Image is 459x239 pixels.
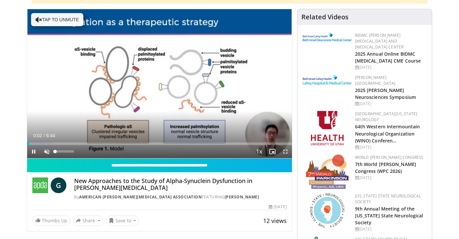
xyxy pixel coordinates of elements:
h4: Related Videos [301,13,348,21]
div: [DATE] [355,144,427,150]
div: [DATE] [269,204,286,210]
a: [US_STATE] State Neurological Society [355,193,421,205]
img: e7977282-282c-4444-820d-7cc2733560fd.jpg.150x105_q85_autocrop_double_scale_upscale_version-0.2.jpg [303,75,352,85]
button: Enable picture-in-picture mode [266,145,279,158]
img: c96b19ec-a48b-46a9-9095-935f19585444.png.150x105_q85_autocrop_double_scale_upscale_version-0.2.png [303,33,352,41]
button: Pause [27,145,40,158]
span: 6:44 [46,133,55,138]
h4: New Approaches to the Study of Alpha-Synuclein Dysfunction in [PERSON_NAME][MEDICAL_DATA] [74,177,287,192]
div: [DATE] [355,101,427,107]
div: Volume Level [55,150,74,153]
a: G [51,177,66,193]
div: By FEATURING [74,194,287,200]
span: 12 views [263,217,287,225]
img: f6362829-b0a3-407d-a044-59546adfd345.png.150x105_q85_autocrop_double_scale_upscale_version-0.2.png [311,111,344,145]
video-js: Video Player [27,9,292,158]
a: [PERSON_NAME] [225,194,259,200]
img: American Parkinson Disease Association [32,177,48,193]
a: American [PERSON_NAME][MEDICAL_DATA] Association [79,194,202,200]
a: 2025 [PERSON_NAME] Neurosciences Symposium [355,87,416,100]
div: [DATE] [355,226,427,232]
button: Playback Rate [253,145,266,158]
button: Share [73,215,103,226]
a: 9th Annual Meeting of the [US_STATE] State Neurological Society [355,206,423,226]
a: Thumbs Up [32,215,70,226]
img: 16fe1da8-a9a0-4f15-bd45-1dd1acf19c34.png.150x105_q85_autocrop_double_scale_upscale_version-0.2.png [306,155,348,189]
a: 2025 Annual Online BIDMC [MEDICAL_DATA] CME Course [355,51,421,64]
a: [GEOGRAPHIC_DATA][US_STATE] Neurology [355,111,417,122]
a: 7th World [PERSON_NAME] Congress (WPC 2026) [355,161,416,174]
div: [DATE] [355,64,427,70]
a: BIDMC [PERSON_NAME][MEDICAL_DATA] and [MEDICAL_DATA] Center [355,32,404,50]
span: / [43,133,45,138]
button: Unmute [40,145,53,158]
span: 0:02 [33,133,42,138]
a: World [PERSON_NAME] Congress [355,155,424,160]
a: 64th Western Intermountain Neurological Organization (WINO) Conferen… [355,123,420,143]
button: Save to [106,215,139,226]
a: [PERSON_NAME][GEOGRAPHIC_DATA] [355,75,396,86]
div: Progress Bar [27,142,292,145]
div: [DATE] [355,175,427,181]
button: Fullscreen [279,145,292,158]
img: 71a8b48c-8850-4916-bbdd-e2f3ccf11ef9.png.150x105_q85_autocrop_double_scale_upscale_version-0.2.png [310,193,345,228]
button: Tap to unmute [31,13,83,26]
